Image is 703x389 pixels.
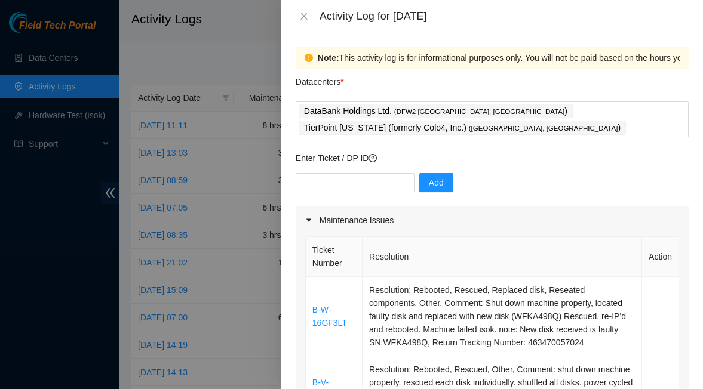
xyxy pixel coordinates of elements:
div: Maintenance Issues [296,206,689,234]
button: Add [419,173,453,192]
p: Enter Ticket / DP ID [296,152,689,165]
th: Resolution [363,237,642,277]
span: exclamation-circle [305,54,313,62]
p: Datacenters [296,69,344,88]
span: Add [429,176,444,189]
th: Action [642,237,679,277]
span: caret-right [305,217,312,224]
td: Resolution: Rebooted, Rescued, Replaced disk, Reseated components, Other, Comment: Shut down mach... [363,277,642,356]
button: Close [296,11,312,22]
p: TierPoint [US_STATE] (formerly Colo4, Inc.) ) [304,121,621,135]
a: B-W-16GF3LT [312,305,347,328]
p: DataBank Holdings Ltd. ) [304,104,567,118]
strong: Note: [318,51,339,64]
th: Ticket Number [306,237,363,277]
span: ( DFW2 [GEOGRAPHIC_DATA], [GEOGRAPHIC_DATA] [394,108,564,115]
div: Activity Log for [DATE] [320,10,689,23]
span: ( [GEOGRAPHIC_DATA], [GEOGRAPHIC_DATA] [469,125,618,132]
span: close [299,11,309,21]
span: question-circle [369,154,377,162]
